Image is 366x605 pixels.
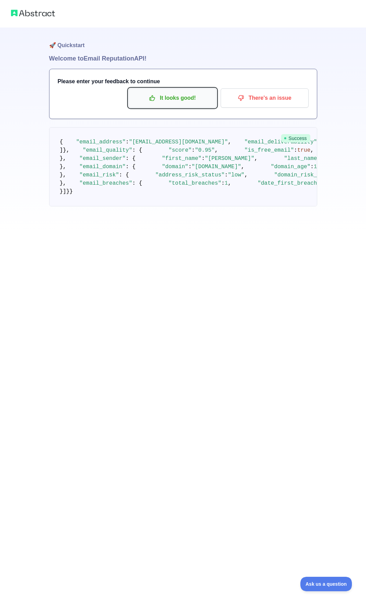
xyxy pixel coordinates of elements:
[49,28,317,54] h1: 🚀 Quickstart
[221,88,309,108] button: There's an issue
[310,147,314,153] span: ,
[228,172,244,178] span: "low"
[79,172,119,178] span: "email_risk"
[188,164,192,170] span: :
[281,134,310,142] span: Success
[79,155,125,162] span: "email_sender"
[195,147,215,153] span: "0.95"
[258,180,327,186] span: "date_first_breached"
[226,92,303,104] p: There's an issue
[119,172,129,178] span: : {
[221,180,225,186] span: :
[284,155,320,162] span: "last_name"
[79,180,132,186] span: "email_breaches"
[132,147,142,153] span: : {
[294,147,297,153] span: :
[274,172,340,178] span: "domain_risk_status"
[225,180,228,186] span: 1
[58,77,309,86] h3: Please enter your feedback to continue
[11,8,55,18] img: Abstract logo
[271,164,310,170] span: "domain_age"
[300,577,352,591] iframe: Toggle Customer Support
[244,147,294,153] span: "is_free_email"
[126,155,136,162] span: : {
[132,180,142,186] span: : {
[60,139,63,145] span: {
[228,180,231,186] span: ,
[192,147,195,153] span: :
[225,172,228,178] span: :
[83,147,132,153] span: "email_quality"
[162,155,201,162] span: "first_name"
[168,180,221,186] span: "total_breaches"
[205,155,254,162] span: "[PERSON_NAME]"
[297,147,310,153] span: true
[192,164,241,170] span: "[DOMAIN_NAME]"
[129,88,217,108] button: It looks good!
[314,164,330,170] span: 11012
[228,139,231,145] span: ,
[134,92,211,104] p: It looks good!
[79,164,125,170] span: "email_domain"
[244,172,248,178] span: ,
[126,164,136,170] span: : {
[76,139,126,145] span: "email_address"
[241,164,245,170] span: ,
[201,155,205,162] span: :
[49,54,317,63] h1: Welcome to Email Reputation API!
[310,164,314,170] span: :
[168,147,191,153] span: "score"
[155,172,225,178] span: "address_risk_status"
[254,155,258,162] span: ,
[126,139,129,145] span: :
[215,147,218,153] span: ,
[162,164,188,170] span: "domain"
[244,139,317,145] span: "email_deliverability"
[129,139,228,145] span: "[EMAIL_ADDRESS][DOMAIN_NAME]"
